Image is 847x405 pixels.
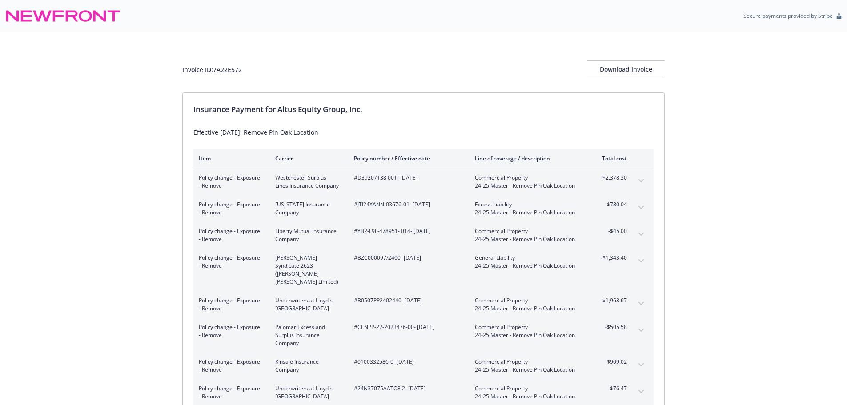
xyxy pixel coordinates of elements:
[475,209,579,217] span: 24-25 Master - Remove Pin Oak Location
[199,297,261,313] span: Policy change - Exposure - Remove
[275,174,340,190] span: Westchester Surplus Lines Insurance Company
[475,262,579,270] span: 24-25 Master - Remove Pin Oak Location
[475,323,579,331] span: Commercial Property
[634,323,648,337] button: expand content
[275,385,340,401] span: Underwriters at Lloyd's, [GEOGRAPHIC_DATA]
[634,297,648,311] button: expand content
[199,155,261,162] div: Item
[475,182,579,190] span: 24-25 Master - Remove Pin Oak Location
[634,254,648,268] button: expand content
[475,358,579,366] span: Commercial Property
[475,155,579,162] div: Line of coverage / description
[475,174,579,190] span: Commercial Property24-25 Master - Remove Pin Oak Location
[199,254,261,270] span: Policy change - Exposure - Remove
[634,227,648,241] button: expand content
[594,200,627,209] span: -$780.04
[634,385,648,399] button: expand content
[594,385,627,393] span: -$76.47
[275,358,340,374] span: Kinsale Insurance Company
[193,291,654,318] div: Policy change - Exposure - RemoveUnderwriters at Lloyd's, [GEOGRAPHIC_DATA]#B0507PP2402440- [DATE...
[275,254,340,286] span: [PERSON_NAME] Syndicate 2623 ([PERSON_NAME] [PERSON_NAME] Limited)
[354,297,461,305] span: #B0507PP2402440 - [DATE]
[475,323,579,339] span: Commercial Property24-25 Master - Remove Pin Oak Location
[193,104,654,115] div: Insurance Payment for Altus Equity Group, Inc.
[594,155,627,162] div: Total cost
[475,366,579,374] span: 24-25 Master - Remove Pin Oak Location
[594,254,627,262] span: -$1,343.40
[594,227,627,235] span: -$45.00
[475,174,579,182] span: Commercial Property
[594,297,627,305] span: -$1,968.67
[475,393,579,401] span: 24-25 Master - Remove Pin Oak Location
[354,323,461,331] span: #CENPP-22-2023476-00 - [DATE]
[743,12,833,20] p: Secure payments provided by Stripe
[354,155,461,162] div: Policy number / Effective date
[475,227,579,235] span: Commercial Property
[475,385,579,401] span: Commercial Property24-25 Master - Remove Pin Oak Location
[594,174,627,182] span: -$2,378.30
[634,174,648,188] button: expand content
[475,254,579,270] span: General Liability24-25 Master - Remove Pin Oak Location
[275,323,340,347] span: Palomar Excess and Surplus Insurance Company
[475,331,579,339] span: 24-25 Master - Remove Pin Oak Location
[587,60,665,78] button: Download Invoice
[354,358,461,366] span: #0100332586-0 - [DATE]
[475,297,579,305] span: Commercial Property
[475,358,579,374] span: Commercial Property24-25 Master - Remove Pin Oak Location
[475,235,579,243] span: 24-25 Master - Remove Pin Oak Location
[199,323,261,339] span: Policy change - Exposure - Remove
[275,297,340,313] span: Underwriters at Lloyd's, [GEOGRAPHIC_DATA]
[475,254,579,262] span: General Liability
[354,227,461,235] span: #YB2-L9L-478951- 014 - [DATE]
[634,200,648,215] button: expand content
[193,318,654,353] div: Policy change - Exposure - RemovePalomar Excess and Surplus Insurance Company#CENPP-22-2023476-00...
[275,155,340,162] div: Carrier
[199,385,261,401] span: Policy change - Exposure - Remove
[354,174,461,182] span: #D39207138 001 - [DATE]
[199,227,261,243] span: Policy change - Exposure - Remove
[634,358,648,372] button: expand content
[275,200,340,217] span: [US_STATE] Insurance Company
[594,323,627,331] span: -$505.58
[475,200,579,217] span: Excess Liability24-25 Master - Remove Pin Oak Location
[182,65,242,74] div: Invoice ID: 7A22E572
[275,227,340,243] span: Liberty Mutual Insurance Company
[199,200,261,217] span: Policy change - Exposure - Remove
[193,128,654,137] div: Effective [DATE]: Remove Pin Oak Location
[193,222,654,249] div: Policy change - Exposure - RemoveLiberty Mutual Insurance Company#YB2-L9L-478951- 014- [DATE]Comm...
[193,168,654,195] div: Policy change - Exposure - RemoveWestchester Surplus Lines Insurance Company#D39207138 001- [DATE...
[587,61,665,78] div: Download Invoice
[354,200,461,209] span: #JTI24XANN-03676-01 - [DATE]
[199,358,261,374] span: Policy change - Exposure - Remove
[199,174,261,190] span: Policy change - Exposure - Remove
[354,254,461,262] span: #BZC000097/2400 - [DATE]
[594,358,627,366] span: -$909.02
[354,385,461,393] span: #24N37075AATO8 2 - [DATE]
[193,249,654,291] div: Policy change - Exposure - Remove[PERSON_NAME] Syndicate 2623 ([PERSON_NAME] [PERSON_NAME] Limite...
[475,385,579,393] span: Commercial Property
[193,353,654,379] div: Policy change - Exposure - RemoveKinsale Insurance Company#0100332586-0- [DATE]Commercial Propert...
[475,227,579,243] span: Commercial Property24-25 Master - Remove Pin Oak Location
[475,305,579,313] span: 24-25 Master - Remove Pin Oak Location
[475,200,579,209] span: Excess Liability
[475,297,579,313] span: Commercial Property24-25 Master - Remove Pin Oak Location
[193,195,654,222] div: Policy change - Exposure - Remove[US_STATE] Insurance Company#JTI24XANN-03676-01- [DATE]Excess Li...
